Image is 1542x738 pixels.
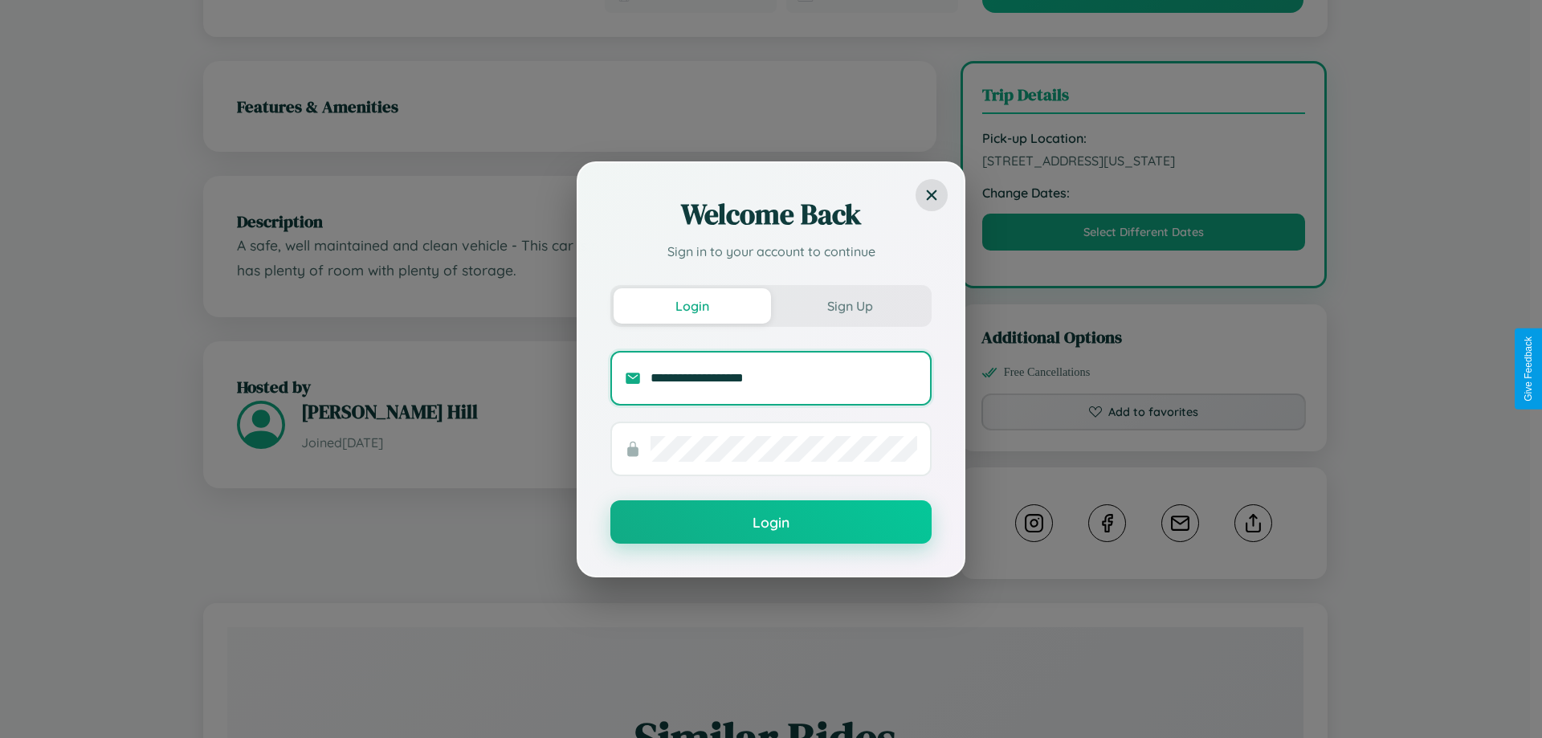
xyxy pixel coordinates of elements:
[610,195,932,234] h2: Welcome Back
[1523,336,1534,402] div: Give Feedback
[610,500,932,544] button: Login
[771,288,928,324] button: Sign Up
[610,242,932,261] p: Sign in to your account to continue
[614,288,771,324] button: Login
